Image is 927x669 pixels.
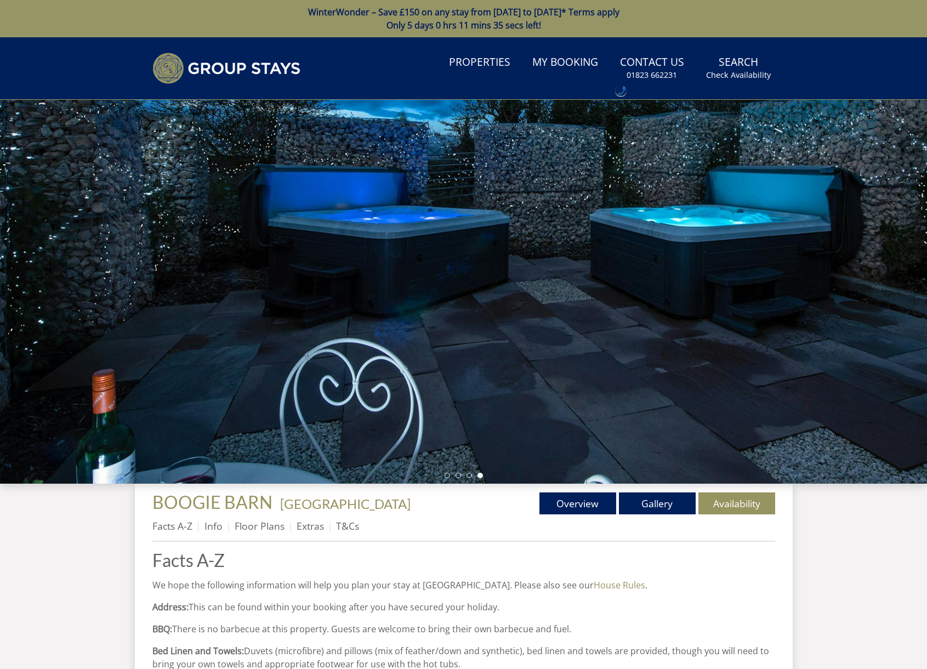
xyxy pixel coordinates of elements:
a: Facts A-Z [152,551,775,570]
a: Info [204,519,223,532]
a: [GEOGRAPHIC_DATA] [280,496,411,512]
small: Check Availability [706,70,771,81]
strong: Address: [152,601,189,613]
div: Call: 01823 662231 [616,86,626,96]
a: Facts A-Z [152,519,192,532]
a: Gallery [619,492,696,514]
p: This can be found within your booking after you have secured your holiday. [152,600,775,614]
a: Availability [698,492,775,514]
a: Contact Us01823 662231 [616,50,689,86]
strong: BBQ: [152,623,172,635]
a: House Rules [594,579,645,591]
strong: Bed Linen and Towels: [152,645,244,657]
a: Floor Plans [235,519,285,532]
small: 01823 662231 [627,70,677,81]
a: Properties [445,50,515,75]
span: BOOGIE BARN [152,491,272,513]
a: My Booking [528,50,602,75]
a: Extras [297,519,324,532]
img: hfpfyWBK5wQHBAGPgDf9c6qAYOxxMAAAAASUVORK5CYII= [617,86,626,96]
span: - [276,496,411,512]
a: SearchCheck Availability [702,50,775,86]
a: Overview [539,492,616,514]
p: We hope the following information will help you plan your stay at [GEOGRAPHIC_DATA]. Please also ... [152,579,775,592]
a: T&Cs [336,519,359,532]
img: Group Stays [152,53,300,84]
a: BOOGIE BARN [152,491,276,513]
span: Only 5 days 0 hrs 11 mins 35 secs left! [386,19,541,31]
p: There is no barbecue at this property. Guests are welcome to bring their own barbecue and fuel. [152,622,775,636]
